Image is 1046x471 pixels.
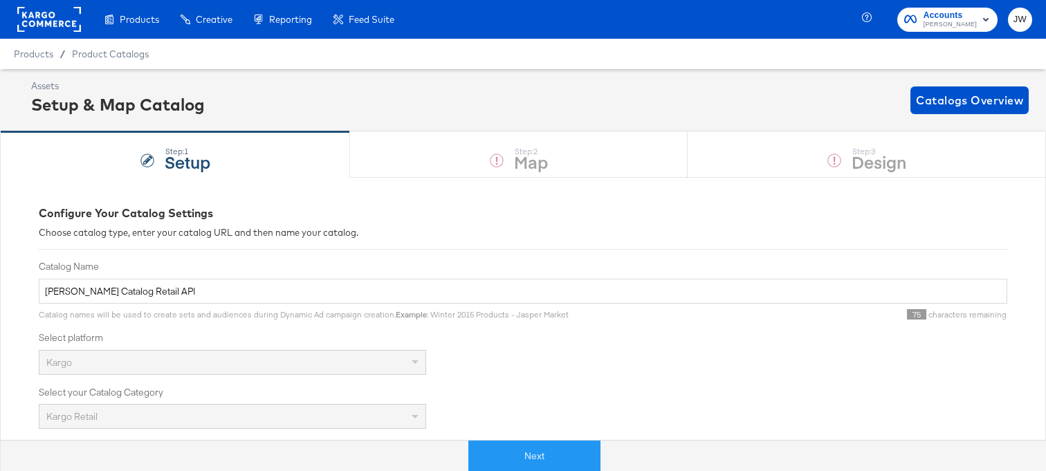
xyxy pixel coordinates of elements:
span: Creative [196,14,232,25]
button: JW [1008,8,1032,32]
label: Catalog Name [39,260,1007,273]
span: 75 [907,309,926,320]
span: Products [120,14,159,25]
div: Configure Your Catalog Settings [39,205,1007,221]
span: Feed Suite [349,14,394,25]
button: Catalogs Overview [910,86,1029,114]
span: Kargo [46,356,72,369]
div: Step: 1 [165,147,210,156]
a: Product Catalogs [72,48,149,59]
input: Name your catalog e.g. My Dynamic Product Catalog [39,279,1007,304]
div: characters remaining [569,309,1007,320]
span: [PERSON_NAME] [924,19,977,30]
span: Kargo Retail [46,410,98,423]
span: Catalog names will be used to create sets and audiences during Dynamic Ad campaign creation. : Wi... [39,309,569,320]
label: Select platform [39,331,1007,344]
span: JW [1013,12,1027,28]
span: Products [14,48,53,59]
div: Choose catalog type, enter your catalog URL and then name your catalog. [39,226,1007,239]
span: / [53,48,72,59]
div: Assets [31,80,205,93]
div: Setup & Map Catalog [31,93,205,116]
strong: Example [396,309,427,320]
label: Select your Catalog Category [39,386,1007,399]
span: Accounts [924,8,977,23]
strong: Setup [165,150,210,173]
span: Catalogs Overview [916,91,1023,110]
button: Accounts[PERSON_NAME] [897,8,998,32]
span: Reporting [269,14,312,25]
